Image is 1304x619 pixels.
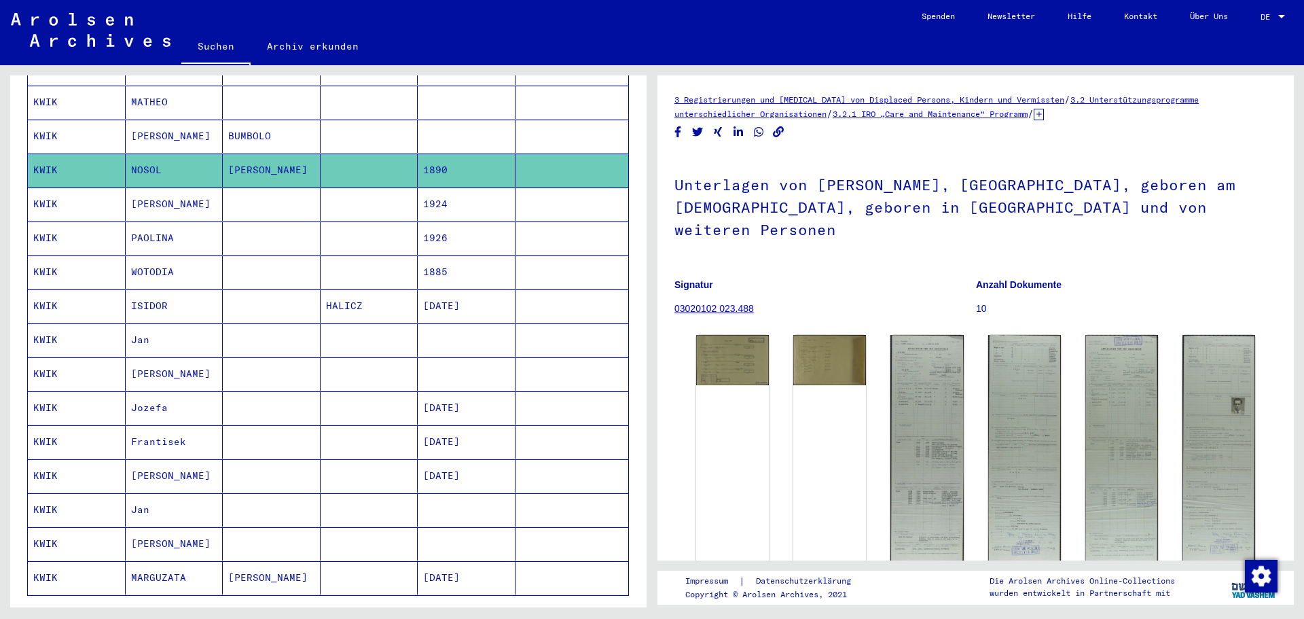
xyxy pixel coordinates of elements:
mat-cell: KWIK [28,425,126,459]
mat-cell: PAOLINA [126,222,223,255]
span: / [1064,93,1070,105]
mat-cell: [PERSON_NAME] [126,459,223,493]
a: 3.2.1 IRO „Care and Maintenance“ Programm [833,109,1028,119]
mat-cell: KWIK [28,323,126,357]
a: Archiv erkunden [251,30,375,63]
mat-cell: WOTODIA [126,255,223,289]
mat-cell: [PERSON_NAME] [126,188,223,221]
mat-cell: KWIK [28,459,126,493]
button: Share on LinkedIn [731,124,746,141]
mat-cell: KWIK [28,255,126,289]
img: 003.jpg [1085,335,1158,565]
span: / [1028,107,1034,120]
img: Zustimmung ändern [1245,560,1278,593]
mat-cell: [DATE] [418,289,515,323]
a: Suchen [181,30,251,65]
img: 001.jpg [696,335,769,385]
mat-cell: ISIDOR [126,289,223,323]
b: Anzahl Dokumente [976,279,1062,290]
div: | [685,574,867,588]
mat-cell: [PERSON_NAME] [126,357,223,391]
mat-cell: KWIK [28,120,126,153]
mat-cell: NOSOL [126,154,223,187]
mat-cell: [DATE] [418,391,515,425]
p: Copyright © Arolsen Archives, 2021 [685,588,867,601]
mat-cell: Jan [126,323,223,357]
button: Share on Facebook [671,124,685,141]
mat-cell: [PERSON_NAME] [126,120,223,153]
p: wurden entwickelt in Partnerschaft mit [990,587,1175,599]
mat-cell: KWIK [28,86,126,119]
mat-cell: [DATE] [418,561,515,595]
img: Arolsen_neg.svg [11,13,170,47]
a: 03020102 023.488 [674,303,754,314]
mat-cell: KWIK [28,561,126,595]
mat-cell: KWIK [28,289,126,323]
img: 004.jpg [1182,335,1255,563]
mat-cell: Jan [126,493,223,527]
button: Copy link [772,124,786,141]
mat-cell: HALICZ [321,289,418,323]
mat-cell: KWIK [28,222,126,255]
mat-cell: Frantisek [126,425,223,459]
mat-cell: [PERSON_NAME] [223,561,321,595]
button: Share on Twitter [691,124,705,141]
button: Share on WhatsApp [752,124,766,141]
mat-cell: 1924 [418,188,515,221]
p: 10 [976,302,1277,316]
b: Signatur [674,279,713,290]
h1: Unterlagen von [PERSON_NAME], [GEOGRAPHIC_DATA], geboren am [DEMOGRAPHIC_DATA], geboren in [GEOGR... [674,154,1277,258]
mat-cell: [PERSON_NAME] [223,154,321,187]
img: 002.jpg [793,335,866,385]
mat-cell: BUMBOLO [223,120,321,153]
span: / [827,107,833,120]
mat-cell: KWIK [28,357,126,391]
img: 002.jpg [988,335,1061,563]
mat-cell: Jozefa [126,391,223,425]
mat-cell: [PERSON_NAME] [126,527,223,561]
mat-cell: KWIK [28,391,126,425]
img: 001.jpg [890,335,963,563]
p: Die Arolsen Archives Online-Collections [990,575,1175,587]
mat-cell: [DATE] [418,459,515,493]
mat-cell: KWIK [28,154,126,187]
span: DE [1261,12,1275,22]
img: yv_logo.png [1229,570,1280,604]
mat-cell: KWIK [28,188,126,221]
a: Datenschutzerklärung [745,574,867,588]
mat-cell: 1926 [418,222,515,255]
mat-cell: MARGUZATA [126,561,223,595]
mat-cell: MATHEO [126,86,223,119]
a: Impressum [685,574,739,588]
mat-cell: 1890 [418,154,515,187]
a: 3 Registrierungen und [MEDICAL_DATA] von Displaced Persons, Kindern und Vermissten [674,94,1064,105]
mat-cell: KWIK [28,493,126,527]
mat-cell: 1885 [418,255,515,289]
mat-cell: KWIK [28,527,126,561]
mat-cell: [DATE] [418,425,515,459]
button: Share on Xing [711,124,725,141]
